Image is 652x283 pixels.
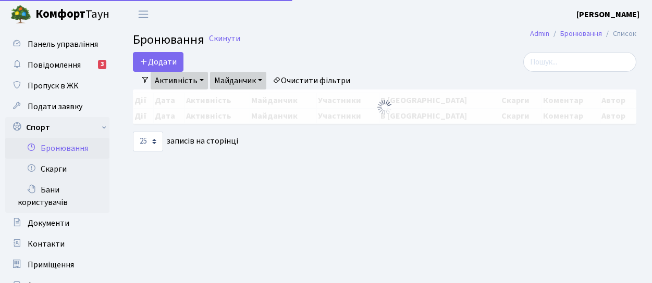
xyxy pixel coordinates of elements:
[35,6,109,23] span: Таун
[523,52,636,72] input: Пошук...
[28,59,81,71] span: Повідомлення
[602,28,636,40] li: Список
[98,60,106,69] div: 3
[28,217,69,229] span: Документи
[28,80,79,92] span: Пропуск в ЖК
[28,259,74,271] span: Приміщення
[130,6,156,23] button: Переключити навігацію
[151,72,208,89] a: Активність
[210,72,266,89] a: Майданчик
[5,213,109,234] a: Документи
[5,55,109,75] a: Повідомлення3
[514,23,652,45] nav: breadcrumb
[5,34,109,55] a: Панель управління
[560,28,602,39] a: Бронювання
[28,238,65,250] span: Контакти
[28,38,98,50] span: Панель управління
[35,6,85,22] b: Комфорт
[133,31,204,49] span: Бронювання
[5,179,109,213] a: Бани користувачів
[576,8,639,21] a: [PERSON_NAME]
[576,9,639,20] b: [PERSON_NAME]
[5,234,109,254] a: Контакти
[133,52,183,72] button: Додати
[5,138,109,159] a: Бронювання
[209,34,240,44] a: Скинути
[5,75,109,96] a: Пропуск в ЖК
[5,96,109,117] a: Подати заявку
[5,159,109,179] a: Скарги
[5,254,109,275] a: Приміщення
[530,28,549,39] a: Admin
[10,4,31,25] img: logo.png
[133,132,163,151] select: записів на сторінці
[376,99,393,115] img: Обробка...
[28,101,82,112] span: Подати заявку
[5,117,109,138] a: Спорт
[133,132,238,151] label: записів на сторінці
[268,72,354,89] a: Очистити фільтри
